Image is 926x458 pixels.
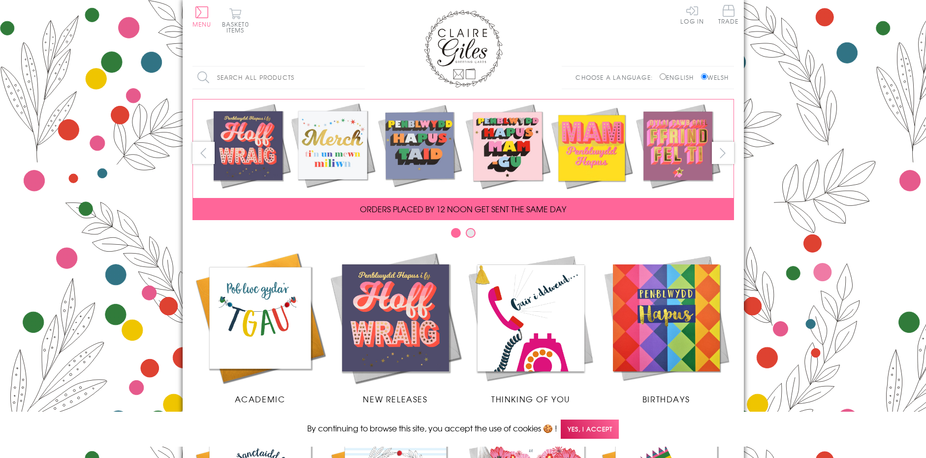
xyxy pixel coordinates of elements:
[328,250,463,405] a: New Releases
[712,142,734,164] button: next
[192,66,365,89] input: Search all products
[575,73,658,82] p: Choose a language:
[680,5,704,24] a: Log In
[599,250,734,405] a: Birthdays
[222,8,249,33] button: Basket0 items
[226,20,249,34] span: 0 items
[718,5,739,26] a: Trade
[561,420,619,439] span: Yes, I accept
[660,73,666,80] input: English
[491,393,570,405] span: Thinking of You
[660,73,699,82] label: English
[192,20,212,29] span: Menu
[192,228,734,243] div: Carousel Pagination
[463,250,599,405] a: Thinking of You
[451,228,461,238] button: Carousel Page 1 (Current Slide)
[192,250,328,405] a: Academic
[192,6,212,27] button: Menu
[235,393,286,405] span: Academic
[466,228,476,238] button: Carousel Page 2
[701,73,707,80] input: Welsh
[363,393,427,405] span: New Releases
[701,73,729,82] label: Welsh
[424,10,503,88] img: Claire Giles Greetings Cards
[718,5,739,24] span: Trade
[360,203,566,215] span: ORDERS PLACED BY 12 NOON GET SENT THE SAME DAY
[642,393,690,405] span: Birthdays
[355,66,365,89] input: Search
[192,142,215,164] button: prev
